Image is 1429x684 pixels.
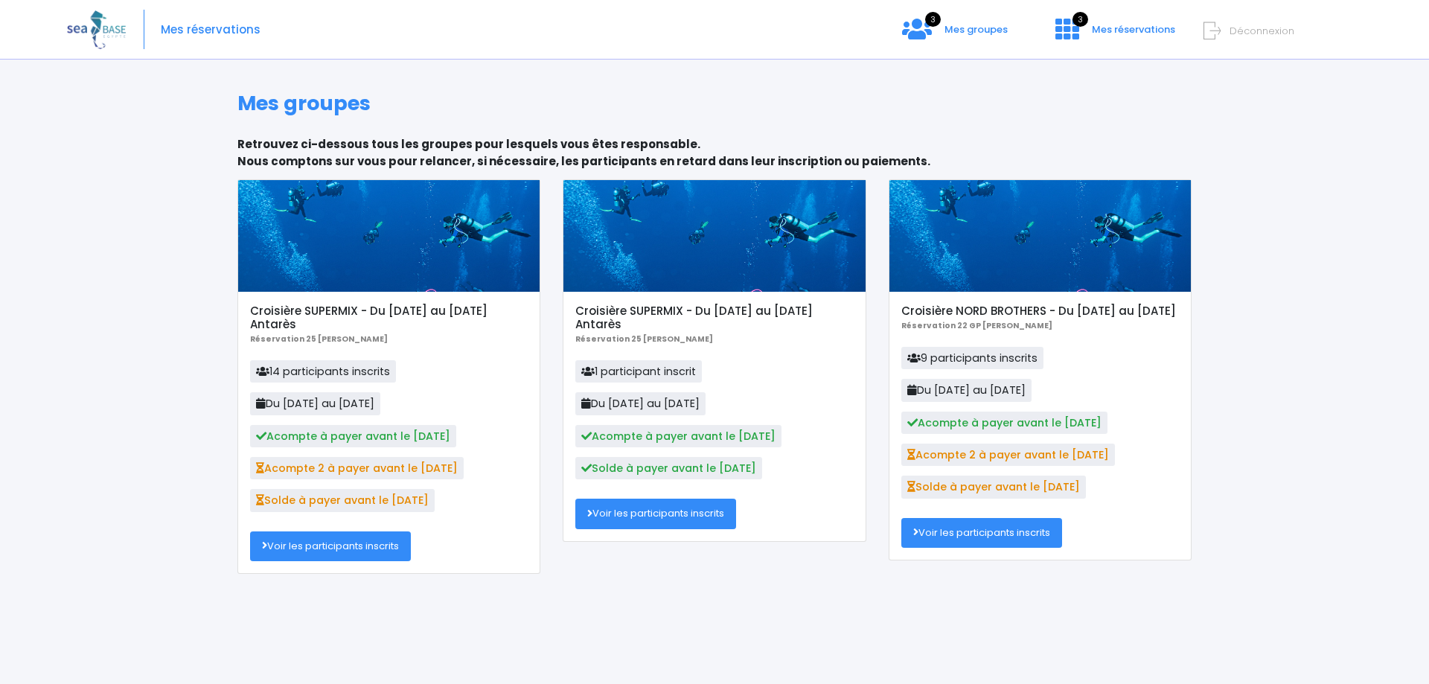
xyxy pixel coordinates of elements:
span: Acompte 2 à payer avant le [DATE] [250,457,464,479]
span: Solde à payer avant le [DATE] [901,476,1086,498]
span: Solde à payer avant le [DATE] [250,489,435,511]
p: Retrouvez ci-dessous tous les groupes pour lesquels vous êtes responsable. Nous comptons sur vous... [237,136,1192,170]
a: 3 Mes réservations [1043,28,1184,42]
span: Acompte 2 à payer avant le [DATE] [901,444,1115,466]
a: Voir les participants inscrits [575,499,736,528]
b: Réservation 25 [PERSON_NAME] [250,333,388,345]
span: Du [DATE] au [DATE] [575,392,706,415]
span: Acompte à payer avant le [DATE] [250,425,456,447]
h5: Croisière SUPERMIX - Du [DATE] au [DATE] Antarès [575,304,853,331]
span: 3 [1072,12,1088,27]
b: Réservation 22 GP [PERSON_NAME] [901,320,1052,331]
span: 1 participant inscrit [575,360,702,383]
a: Voir les participants inscrits [901,518,1062,548]
span: 3 [925,12,941,27]
b: Réservation 25 [PERSON_NAME] [575,333,713,345]
h5: Croisière NORD BROTHERS - Du [DATE] au [DATE] [901,304,1179,318]
h5: Croisière SUPERMIX - Du [DATE] au [DATE] Antarès [250,304,528,331]
a: 3 Mes groupes [890,28,1020,42]
span: Déconnexion [1230,24,1294,38]
span: 14 participants inscrits [250,360,396,383]
span: Mes groupes [944,22,1008,36]
span: Du [DATE] au [DATE] [901,379,1032,401]
span: Solde à payer avant le [DATE] [575,457,762,479]
span: Acompte à payer avant le [DATE] [575,425,781,447]
h1: Mes groupes [237,92,1192,115]
span: 9 participants inscrits [901,347,1043,369]
a: Voir les participants inscrits [250,531,411,561]
span: Du [DATE] au [DATE] [250,392,380,415]
span: Mes réservations [1092,22,1175,36]
span: Acompte à payer avant le [DATE] [901,412,1107,434]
